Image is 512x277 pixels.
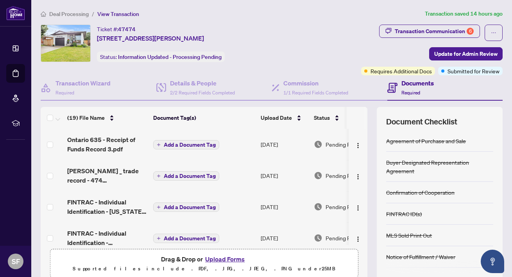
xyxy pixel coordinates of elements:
button: Logo [352,169,364,182]
span: Required [401,90,420,96]
td: [DATE] [258,191,311,222]
img: Logo [355,236,361,242]
button: Upload Forms [203,254,247,264]
span: Document Checklist [386,116,457,127]
img: Logo [355,174,361,180]
button: Add a Document Tag [153,202,219,212]
button: Logo [352,201,364,213]
div: 6 [467,28,474,35]
span: Upload Date [261,114,292,122]
img: Logo [355,205,361,211]
img: Document Status [314,234,322,242]
div: MLS Sold Print Out [386,231,432,240]
h4: Commission [283,78,348,88]
img: IMG-X12297061_1.jpg [41,25,90,62]
span: Required [55,90,74,96]
div: Transaction Communication [395,25,474,37]
span: FINTRAC - Individual Identification - [PERSON_NAME] 2.pdf [67,229,147,247]
span: View Transaction [97,11,139,18]
th: (19) File Name [64,107,150,129]
span: 47474 [118,26,136,33]
span: Add a Document Tag [164,173,216,179]
li: / [92,9,94,18]
img: Logo [355,142,361,149]
button: Add a Document Tag [153,233,219,243]
span: [STREET_ADDRESS][PERSON_NAME] [97,34,204,43]
h4: Details & People [170,78,235,88]
p: Supported files include .PDF, .JPG, .JPEG, .PNG under 25 MB [55,264,353,273]
span: Add a Document Tag [164,204,216,210]
span: home [41,11,46,17]
span: Information Updated - Processing Pending [118,53,222,60]
button: Add a Document Tag [153,234,219,243]
span: SF [12,256,20,267]
span: Requires Additional Docs [371,67,432,75]
button: Update for Admin Review [429,47,503,60]
div: FINTRAC ID(s) [386,210,422,218]
th: Status [311,107,377,129]
td: [DATE] [258,129,311,160]
span: Ontario 635 - Receipt of Funds Record 3.pdf [67,135,147,154]
span: [PERSON_NAME] _ trade record - 474 [PERSON_NAME].pdf [67,166,147,185]
span: Deal Processing [49,11,89,18]
span: (19) File Name [67,114,105,122]
button: Add a Document Tag [153,202,219,212]
button: Add a Document Tag [153,171,219,181]
div: Notice of Fulfillment / Waiver [386,252,455,261]
div: Ticket #: [97,25,136,34]
span: Status [314,114,330,122]
span: ellipsis [491,30,496,36]
span: Submitted for Review [448,67,499,75]
span: Drag & Drop or [161,254,247,264]
img: Document Status [314,202,322,211]
span: Add a Document Tag [164,236,216,241]
button: Add a Document Tag [153,140,219,149]
button: Logo [352,232,364,244]
span: plus [157,236,161,240]
span: Pending Review [326,171,365,180]
th: Upload Date [258,107,311,129]
td: [DATE] [258,160,311,191]
span: plus [157,143,161,147]
button: Add a Document Tag [153,171,219,181]
span: 2/2 Required Fields Completed [170,90,235,96]
article: Transaction saved 14 hours ago [425,9,503,18]
th: Document Tag(s) [150,107,258,129]
div: Agreement of Purchase and Sale [386,137,466,145]
button: Open asap [481,250,504,273]
span: Update for Admin Review [434,48,498,60]
span: plus [157,174,161,178]
div: Buyer Designated Representation Agreement [386,158,493,175]
img: logo [6,6,25,20]
td: [DATE] [258,222,311,254]
span: plus [157,205,161,209]
div: Confirmation of Cooperation [386,188,455,197]
span: Pending Review [326,202,365,211]
span: FINTRAC - Individual Identification - [US_STATE] 2.pdf [67,197,147,216]
div: Status: [97,51,225,62]
h4: Documents [401,78,434,88]
img: Document Status [314,171,322,180]
img: Document Status [314,140,322,149]
button: Logo [352,138,364,151]
span: 1/1 Required Fields Completed [283,90,348,96]
h4: Transaction Wizard [55,78,111,88]
span: Pending Review [326,234,365,242]
span: Add a Document Tag [164,142,216,147]
button: Transaction Communication6 [379,25,480,38]
span: Pending Review [326,140,365,149]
